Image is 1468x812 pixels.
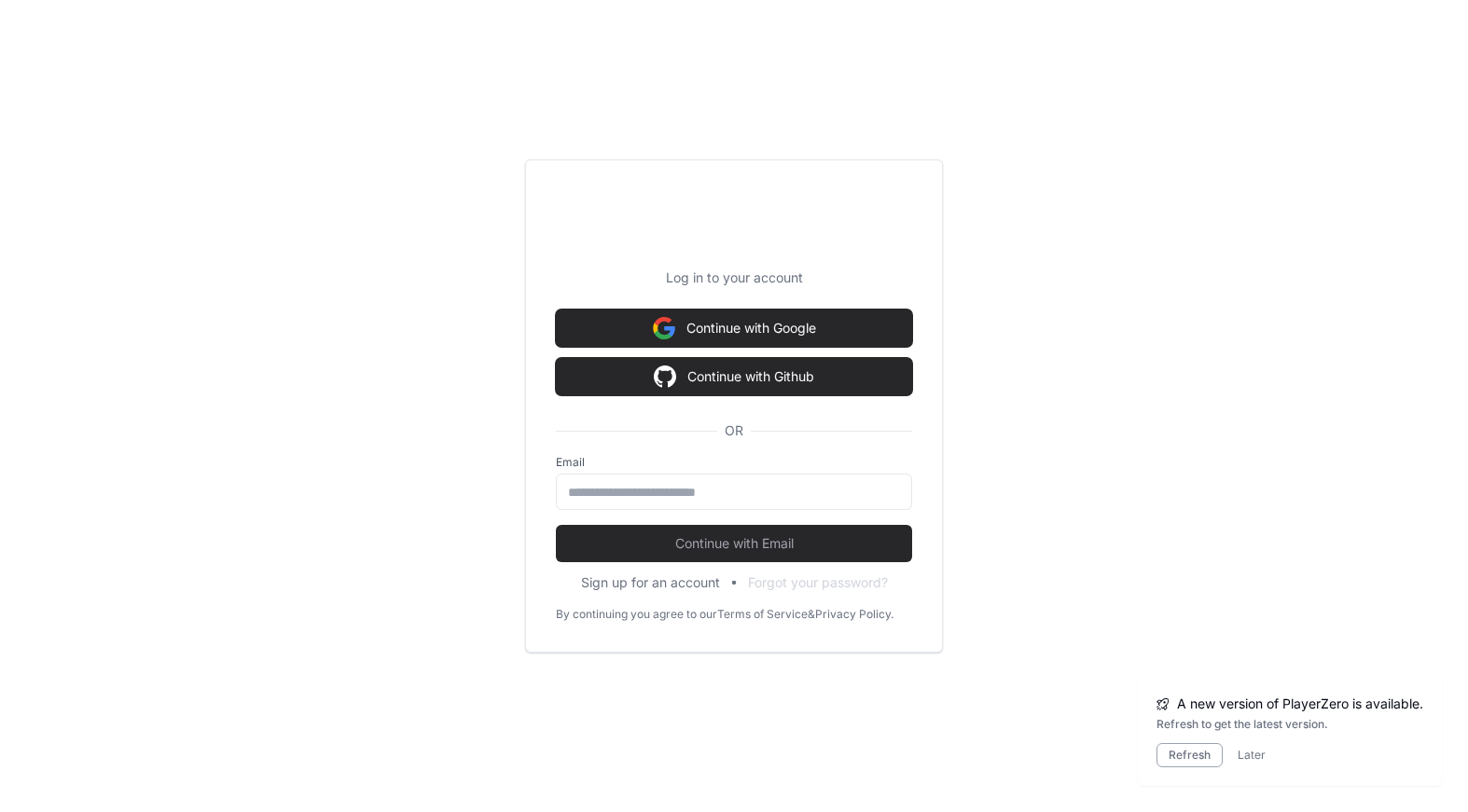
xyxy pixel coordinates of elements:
[556,358,912,395] button: Continue with Github
[654,358,676,395] img: Sign in with google
[556,455,912,470] label: Email
[581,573,720,592] button: Sign up for an account
[1156,717,1423,732] div: Refresh to get the latest version.
[808,607,815,622] div: &
[815,607,893,622] a: Privacy Policy.
[1156,743,1223,767] button: Refresh
[1177,695,1423,713] span: A new version of PlayerZero is available.
[653,310,675,347] img: Sign in with google
[717,607,808,622] a: Terms of Service
[748,573,888,592] button: Forgot your password?
[556,310,912,347] button: Continue with Google
[556,268,912,287] p: Log in to your account
[1238,748,1266,763] button: Later
[717,421,751,440] span: OR
[556,534,912,553] span: Continue with Email
[556,607,717,622] div: By continuing you agree to our
[556,525,912,562] button: Continue with Email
